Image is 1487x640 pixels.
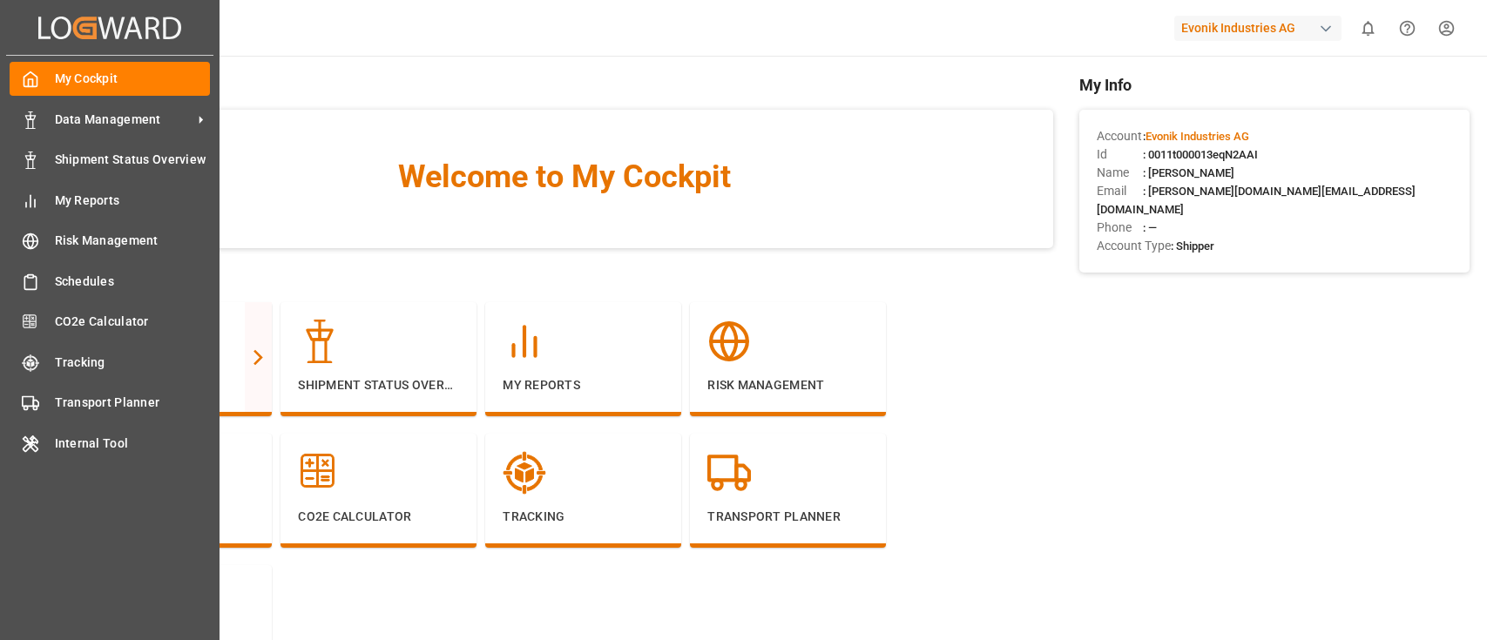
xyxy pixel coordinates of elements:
[1079,73,1470,97] span: My Info
[55,232,211,250] span: Risk Management
[1348,9,1388,48] button: show 0 new notifications
[1143,166,1234,179] span: : [PERSON_NAME]
[1143,221,1157,234] span: : —
[1097,185,1416,216] span: : [PERSON_NAME][DOMAIN_NAME][EMAIL_ADDRESS][DOMAIN_NAME]
[1097,145,1143,164] span: Id
[1174,11,1348,44] button: Evonik Industries AG
[55,70,211,88] span: My Cockpit
[503,508,664,526] p: Tracking
[55,435,211,453] span: Internal Tool
[55,394,211,412] span: Transport Planner
[1171,239,1214,253] span: : Shipper
[1146,130,1249,143] span: Evonik Industries AG
[55,313,211,331] span: CO2e Calculator
[1388,9,1427,48] button: Help Center
[10,386,210,420] a: Transport Planner
[707,508,869,526] p: Transport Planner
[1143,130,1249,143] span: :
[111,153,1017,200] span: Welcome to My Cockpit
[55,151,211,169] span: Shipment Status Overview
[298,508,459,526] p: CO2e Calculator
[503,376,664,394] p: My Reports
[55,273,211,291] span: Schedules
[298,376,459,394] p: Shipment Status Overview
[10,183,210,217] a: My Reports
[10,224,210,258] a: Risk Management
[1097,182,1143,200] span: Email
[1097,164,1143,182] span: Name
[55,192,211,210] span: My Reports
[1097,127,1143,145] span: Account
[1174,16,1342,41] div: Evonik Industries AG
[10,62,210,96] a: My Cockpit
[10,143,210,177] a: Shipment Status Overview
[1097,237,1171,255] span: Account Type
[1097,219,1143,237] span: Phone
[55,111,193,129] span: Data Management
[10,345,210,379] a: Tracking
[55,354,211,372] span: Tracking
[10,426,210,460] a: Internal Tool
[10,264,210,298] a: Schedules
[10,305,210,339] a: CO2e Calculator
[707,376,869,394] p: Risk Management
[1143,148,1258,161] span: : 0011t000013eqN2AAI
[76,266,1052,289] span: Navigation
